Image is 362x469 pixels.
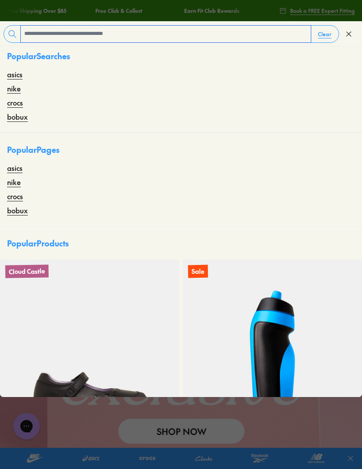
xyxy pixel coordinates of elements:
p: Popular Searches [7,50,355,69]
p: Cloud Castle [5,265,49,278]
a: bobux [7,205,28,216]
a: Sale [183,260,362,439]
iframe: Gorgias live chat messenger [9,410,44,443]
a: asics [7,69,23,79]
a: crocs [7,97,23,108]
a: crocs [7,191,23,201]
button: Clear [311,26,339,42]
a: asics [7,163,23,173]
p: Popular Products [7,237,69,249]
a: Book a FREE Expert Fitting [279,3,355,19]
a: nike [7,83,21,94]
span: Book a FREE Expert Fitting [290,7,355,15]
p: Popular Pages [7,144,355,163]
a: nike [7,177,21,187]
a: bobux [7,111,28,122]
p: Sale [188,265,208,278]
